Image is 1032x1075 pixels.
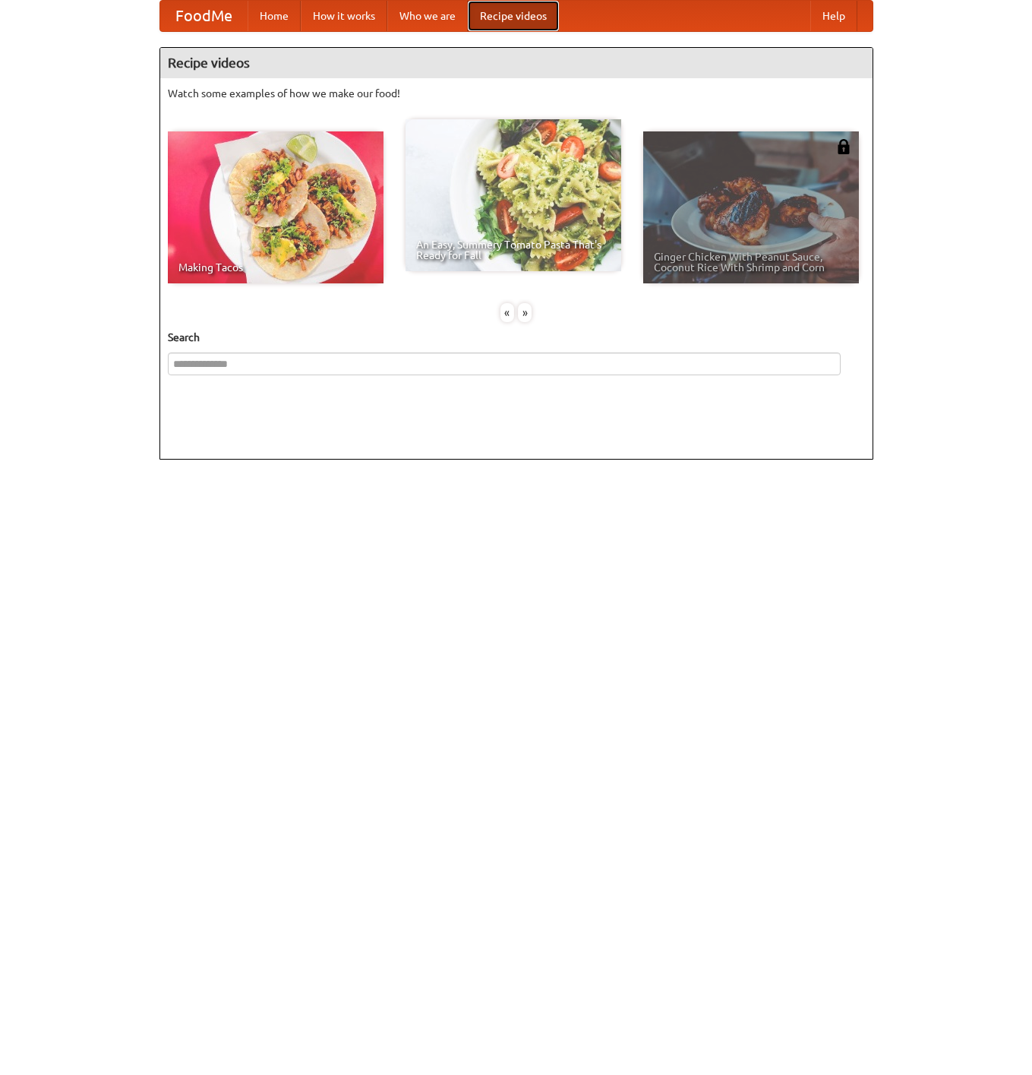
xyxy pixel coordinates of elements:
h4: Recipe videos [160,48,873,78]
div: » [518,303,532,322]
a: How it works [301,1,387,31]
h5: Search [168,330,865,345]
a: Recipe videos [468,1,559,31]
a: FoodMe [160,1,248,31]
p: Watch some examples of how we make our food! [168,86,865,101]
a: Home [248,1,301,31]
span: Making Tacos [178,262,373,273]
div: « [500,303,514,322]
a: An Easy, Summery Tomato Pasta That's Ready for Fall [406,119,621,271]
a: Making Tacos [168,131,383,283]
a: Who we are [387,1,468,31]
img: 483408.png [836,139,851,154]
span: An Easy, Summery Tomato Pasta That's Ready for Fall [416,239,611,261]
a: Help [810,1,857,31]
